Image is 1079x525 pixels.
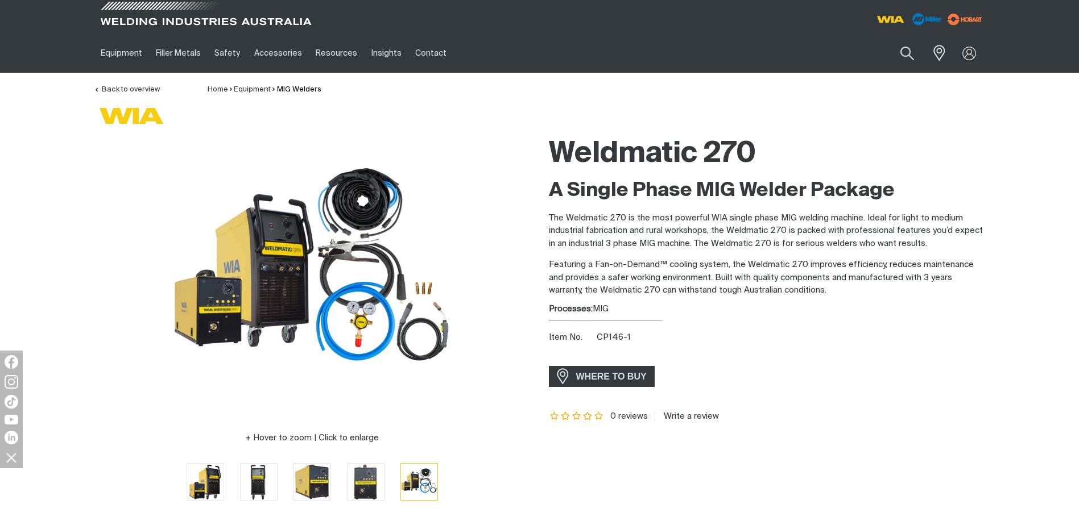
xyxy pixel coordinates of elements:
span: 0 reviews [610,412,648,420]
button: Go to slide 5 [400,463,438,501]
span: Rating: {0} [549,413,605,420]
img: TikTok [5,395,18,409]
a: Safety [208,34,247,73]
button: Go to slide 1 [187,463,224,501]
a: Accessories [247,34,309,73]
span: WHERE TO BUY [569,368,654,386]
img: hide socials [2,448,21,467]
nav: Main [94,34,763,73]
button: Go to slide 4 [347,463,385,501]
button: Go to slide 2 [240,463,278,501]
a: Contact [408,34,453,73]
a: Filler Metals [149,34,208,73]
a: Resources [309,34,364,73]
a: Insights [364,34,408,73]
input: Product name or item number... [873,40,926,66]
button: Go to slide 3 [293,463,331,501]
h2: A Single Phase MIG Welder Package [549,178,986,203]
a: Equipment [94,34,149,73]
img: Instagram [5,375,18,389]
div: MIG [549,303,986,316]
img: Weldmatic 270 [241,464,277,500]
button: Hover to zoom | Click to enlarge [238,431,386,445]
a: Back to overview [94,86,160,93]
img: LinkedIn [5,431,18,444]
a: Home [208,86,228,93]
a: Write a review [655,411,719,422]
img: Weldmatic 270 [294,464,330,500]
nav: Breadcrumb [208,84,321,95]
img: Weldmatic 270 [348,464,384,500]
a: WHERE TO BUY [549,366,655,387]
img: Facebook [5,355,18,369]
h1: Weldmatic 270 [549,136,986,173]
p: Featuring a Fan-on-Demand™ cooling system, the Weldmatic 270 improves efficiency, reduces mainten... [549,259,986,297]
p: The Weldmatic 270 is the most powerful WIA single phase MIG welding machine. Ideal for light to m... [549,212,986,251]
img: Weldmatic 270 [187,464,224,500]
img: miller [944,11,986,28]
button: Search products [888,40,927,66]
img: Weldmatic 270 [170,130,454,414]
img: Weldmatic 270 [401,464,437,499]
img: YouTube [5,415,18,424]
span: Item No. [549,331,595,344]
span: CP146-1 [597,333,631,341]
a: MIG Welders [277,86,321,93]
a: Equipment [234,86,271,93]
strong: Processes: [549,305,593,313]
